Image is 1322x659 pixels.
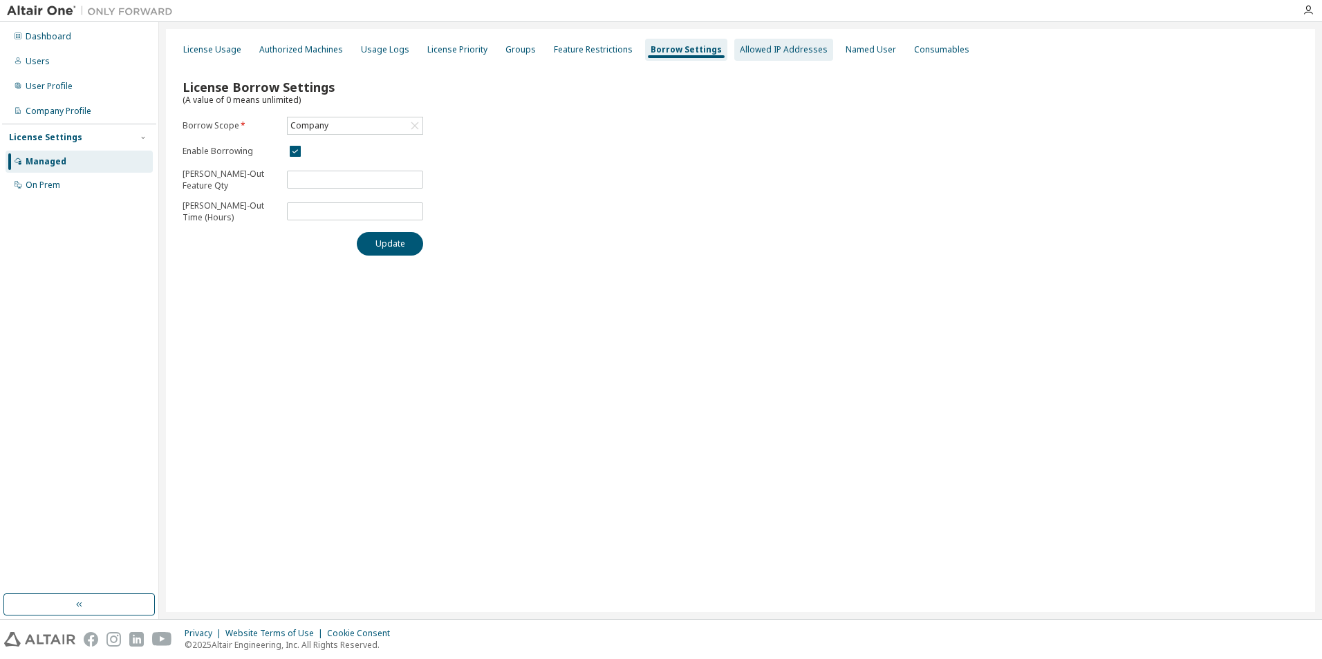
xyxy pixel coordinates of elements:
[129,632,144,647] img: linkedin.svg
[9,132,82,143] div: License Settings
[225,628,327,639] div: Website Terms of Use
[183,200,279,223] p: [PERSON_NAME]-Out Time (Hours)
[327,628,398,639] div: Cookie Consent
[26,81,73,92] div: User Profile
[185,628,225,639] div: Privacy
[288,117,422,134] div: Company
[183,120,279,131] label: Borrow Scope
[152,632,172,647] img: youtube.svg
[26,156,66,167] div: Managed
[183,94,301,106] span: (A value of 0 means unlimited)
[427,44,487,55] div: License Priority
[554,44,633,55] div: Feature Restrictions
[259,44,343,55] div: Authorized Machines
[26,56,50,67] div: Users
[84,632,98,647] img: facebook.svg
[7,4,180,18] img: Altair One
[183,79,335,95] span: License Borrow Settings
[183,168,279,191] p: [PERSON_NAME]-Out Feature Qty
[4,632,75,647] img: altair_logo.svg
[914,44,969,55] div: Consumables
[288,118,330,133] div: Company
[185,639,398,651] p: © 2025 Altair Engineering, Inc. All Rights Reserved.
[26,106,91,117] div: Company Profile
[361,44,409,55] div: Usage Logs
[846,44,896,55] div: Named User
[183,146,279,157] label: Enable Borrowing
[26,31,71,42] div: Dashboard
[505,44,536,55] div: Groups
[106,632,121,647] img: instagram.svg
[651,44,722,55] div: Borrow Settings
[183,44,241,55] div: License Usage
[357,232,423,256] button: Update
[740,44,828,55] div: Allowed IP Addresses
[26,180,60,191] div: On Prem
